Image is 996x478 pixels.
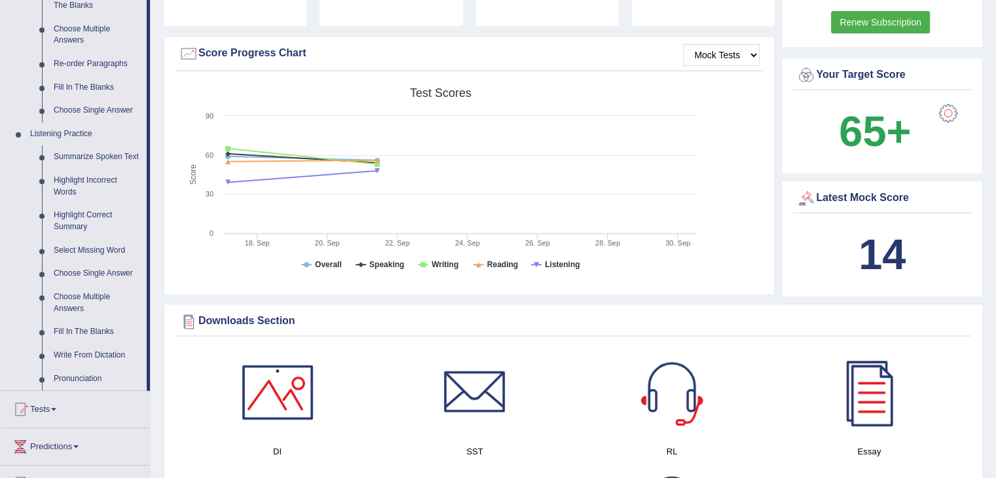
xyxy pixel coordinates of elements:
[580,445,764,458] h4: RL
[48,367,147,391] a: Pronunciation
[206,112,213,120] text: 90
[48,204,147,238] a: Highlight Correct Summary
[1,391,150,424] a: Tests
[796,189,968,208] div: Latest Mock Score
[665,239,690,247] tspan: 30. Sep
[432,260,458,269] tspan: Writing
[796,65,968,85] div: Your Target Score
[487,260,518,269] tspan: Reading
[48,344,147,367] a: Write From Dictation
[1,428,150,461] a: Predictions
[206,190,213,198] text: 30
[179,44,760,64] div: Score Progress Chart
[595,239,620,247] tspan: 28. Sep
[185,445,369,458] h4: DI
[858,230,906,278] b: 14
[48,18,147,52] a: Choose Multiple Answers
[525,239,550,247] tspan: 26. Sep
[48,169,147,204] a: Highlight Incorrect Words
[210,229,213,237] text: 0
[385,239,410,247] tspan: 22. Sep
[455,239,480,247] tspan: 24. Sep
[48,145,147,169] a: Summarize Spoken Text
[545,260,580,269] tspan: Listening
[189,164,198,185] tspan: Score
[245,239,270,247] tspan: 18. Sep
[777,445,961,458] h4: Essay
[315,239,340,247] tspan: 20. Sep
[839,107,911,155] b: 65+
[410,86,471,100] tspan: Test scores
[48,320,147,344] a: Fill In The Blanks
[382,445,566,458] h4: SST
[24,122,147,146] a: Listening Practice
[48,285,147,320] a: Choose Multiple Answers
[206,151,213,159] text: 60
[48,52,147,76] a: Re-order Paragraphs
[48,239,147,263] a: Select Missing Word
[48,76,147,100] a: Fill In The Blanks
[48,262,147,285] a: Choose Single Answer
[48,99,147,122] a: Choose Single Answer
[179,312,968,331] div: Downloads Section
[315,260,342,269] tspan: Overall
[831,11,930,33] a: Renew Subscription
[369,260,404,269] tspan: Speaking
